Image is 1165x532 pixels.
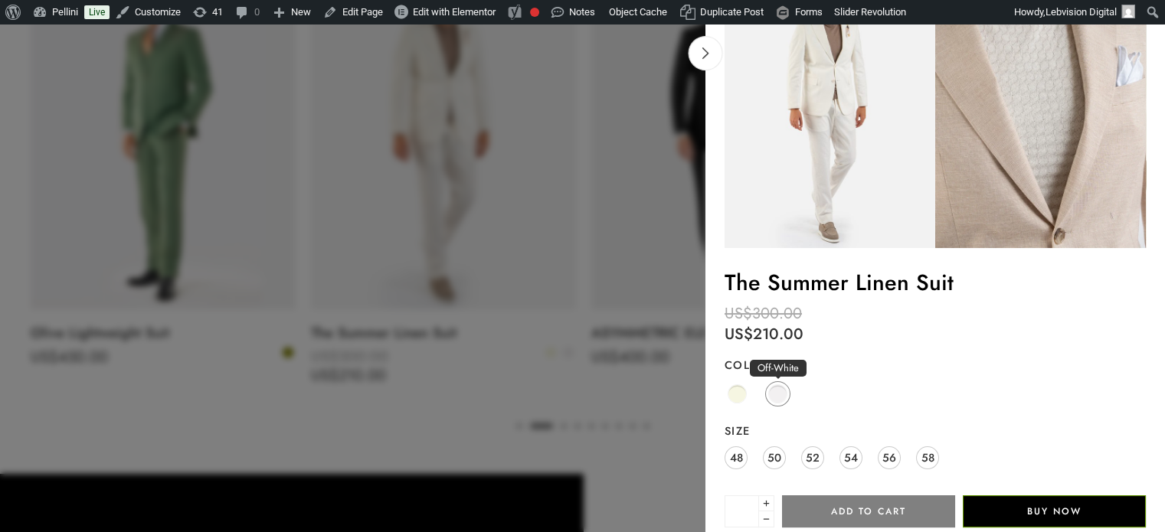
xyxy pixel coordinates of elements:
a: 50 [763,446,786,469]
span: Off-White [750,360,807,377]
div: Focus keyphrase not set [530,8,539,17]
a: 48 [725,446,748,469]
label: Size [725,423,1146,439]
span: Slider Revolution [834,6,906,18]
a: 56 [878,446,901,469]
span: 56 [882,447,896,468]
span: 48 [730,447,743,468]
span: Lebvision Digital [1046,6,1117,18]
button: Buy Now [963,495,1146,527]
span: 58 [921,447,934,468]
span: 50 [767,447,781,468]
a: Live [84,5,110,19]
a: 52 [801,446,824,469]
span: US$ [725,302,752,325]
input: Product quantity [725,495,759,527]
span: 54 [844,447,858,468]
span: 52 [806,447,820,468]
a: The Summer Linen Suit [725,266,954,299]
label: Color [725,357,1146,373]
a: Off-White [765,381,790,406]
button: Add to cart [782,495,955,527]
a: 58 [916,446,939,469]
span: US$ [725,323,753,345]
a: 54 [839,446,862,469]
span: Edit with Elementor [413,6,496,18]
bdi: 300.00 [725,302,802,325]
bdi: 210.00 [725,323,803,345]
